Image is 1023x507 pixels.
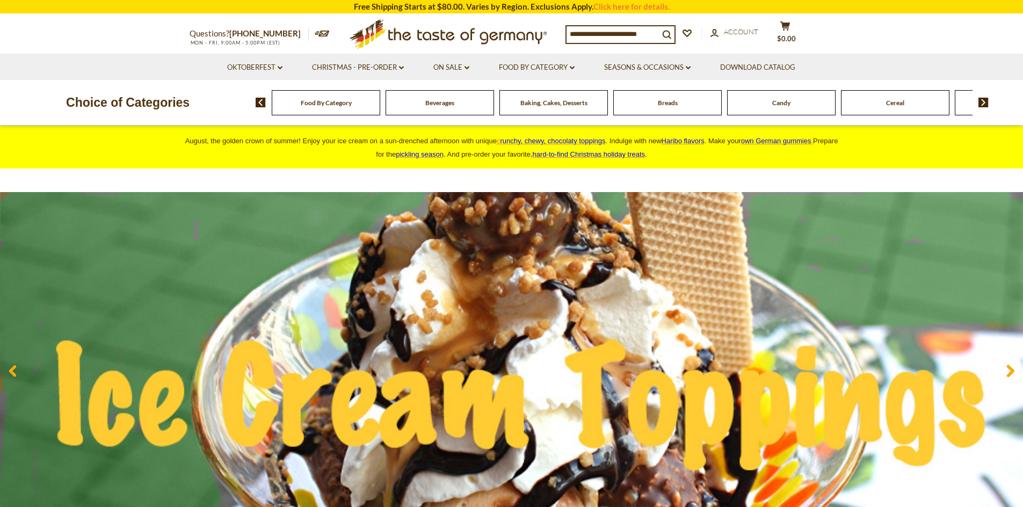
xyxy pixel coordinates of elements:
span: runchy, chewy, chocolaty toppings [500,137,605,145]
a: Food By Category [301,99,352,107]
a: Christmas - PRE-ORDER [312,62,404,74]
img: previous arrow [256,98,266,107]
a: Account [710,26,758,38]
span: Account [724,27,758,36]
span: MON - FRI, 9:00AM - 5:00PM (EST) [190,40,281,46]
img: next arrow [978,98,989,107]
a: Click here for details. [593,2,670,11]
button: $0.00 [770,21,802,48]
a: Food By Category [499,62,575,74]
a: Cereal [886,99,904,107]
a: [PHONE_NUMBER] [229,28,301,38]
a: Download Catalog [720,62,795,74]
p: Questions? [190,27,309,41]
a: Baking, Cakes, Desserts [520,99,587,107]
span: . [533,150,647,158]
a: Seasons & Occasions [604,62,691,74]
span: August, the golden crown of summer! Enjoy your ice cream on a sun-drenched afternoon with unique ... [185,137,838,158]
a: crunchy, chewy, chocolaty toppings [497,137,606,145]
a: Breads [658,99,678,107]
a: Beverages [425,99,454,107]
a: On Sale [433,62,469,74]
a: own German gummies. [741,137,813,145]
a: Oktoberfest [227,62,282,74]
span: own German gummies [741,137,811,145]
a: Haribo flavors [662,137,705,145]
a: pickling season [396,150,444,158]
span: $0.00 [777,34,796,43]
a: Candy [772,99,790,107]
a: hard-to-find Christmas holiday treats [533,150,645,158]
